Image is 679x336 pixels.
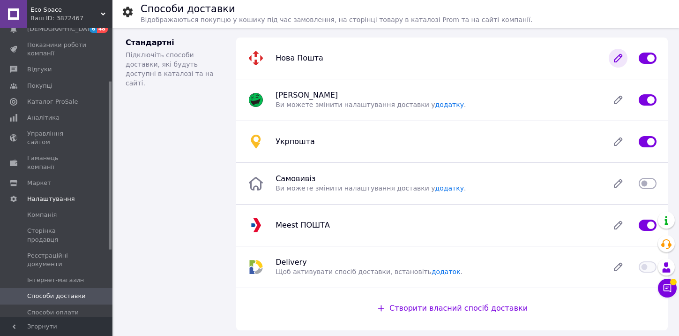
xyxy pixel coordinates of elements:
[276,268,463,275] span: Щоб активувати спосіб доставки, встановіть .
[276,258,306,267] span: Delivery
[27,211,57,219] span: Компанія
[276,101,466,108] span: Ви можете змінити налаштування доставки у .
[97,25,108,33] span: 48
[27,25,97,33] span: [DEMOGRAPHIC_DATA]
[30,14,112,23] div: Ваш ID: 3872467
[141,3,235,15] h1: Способи доставки
[276,91,338,99] span: [PERSON_NAME]
[27,252,87,268] span: Реєстраційні документи
[141,16,532,23] span: Відображаються покупцю у кошику під час замовлення, на сторінці товару в каталозі Prom та на сайт...
[30,6,101,14] span: Eco Space
[27,65,52,74] span: Відгуки
[276,53,323,62] span: Нова Пошта
[435,184,464,192] a: додатку
[276,174,315,183] span: Самовивіз
[126,51,214,87] span: Підключіть способи доставки, які будуть доступні в каталозі та на сайті.
[27,98,78,106] span: Каталог ProSale
[27,195,75,203] span: Налаштування
[276,184,466,192] span: Ви можете змінити налаштування доставки у .
[276,137,315,146] span: Укрпошта
[658,279,677,298] button: Чат з покупцем
[27,154,87,171] span: Гаманець компанії
[27,227,87,244] span: Сторінка продавця
[27,114,60,122] span: Аналітика
[27,130,87,146] span: Управління сайтом
[27,292,86,300] span: Способи доставки
[389,304,528,313] span: Створити власний спосіб доставки
[90,25,97,33] span: 6
[432,268,461,275] a: додаток
[276,221,330,229] span: Meest ПОШТА
[27,179,51,187] span: Маркет
[27,308,79,317] span: Способи оплати
[27,82,52,90] span: Покупці
[435,101,464,108] a: додатку
[27,41,87,58] span: Показники роботи компанії
[27,276,84,284] span: Інтернет-магазин
[126,38,174,47] span: Стандартні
